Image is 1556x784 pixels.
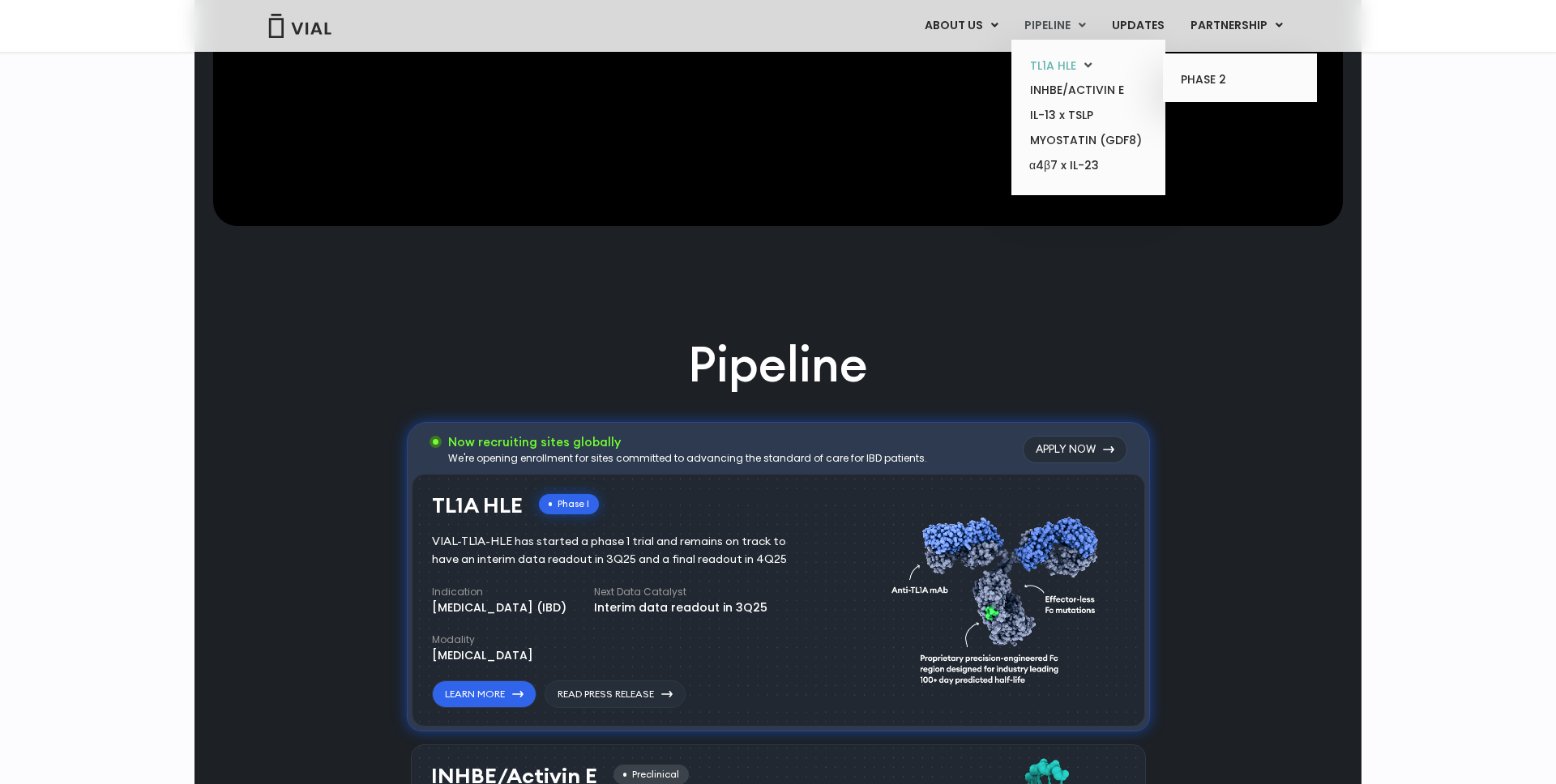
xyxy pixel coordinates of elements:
[432,494,523,518] h3: TL1A HLE
[594,585,767,599] h4: Next Data Catalyst
[539,494,599,514] div: Phase I
[594,599,767,616] div: Interim data readout in 3Q25
[448,451,927,466] div: We're opening enrollment for sites committed to advancing the standard of care for IBD patients.
[448,433,927,451] h3: Now recruiting sites globally
[1017,78,1159,103] a: INHBE/ACTIVIN E
[432,680,536,708] a: Learn More
[912,12,1011,40] a: ABOUT USMenu Toggle
[1017,103,1159,128] a: IL-13 x TSLP
[432,647,533,664] div: [MEDICAL_DATA]
[1178,12,1296,40] a: PARTNERSHIPMenu Toggle
[1017,53,1159,79] a: TL1A HLEMenu Toggle
[267,14,332,38] img: Vial Logo
[1017,153,1159,179] a: α4β7 x IL-23
[891,486,1109,709] img: TL1A antibody diagram.
[688,331,868,398] h2: Pipeline
[1099,12,1177,40] a: UPDATES
[545,680,686,708] a: Read Press Release
[432,533,810,569] div: VIAL-TL1A-HLE has started a phase 1 trial and remains on track to have an interim data readout in...
[432,599,566,616] div: [MEDICAL_DATA] (IBD)
[432,585,566,599] h4: Indication
[1169,67,1310,93] a: PHASE 2
[432,633,533,647] h4: Modality
[1011,12,1098,40] a: PIPELINEMenu Toggle
[1023,436,1127,463] a: Apply Now
[1017,128,1159,153] a: MYOSTATIN (GDF8)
